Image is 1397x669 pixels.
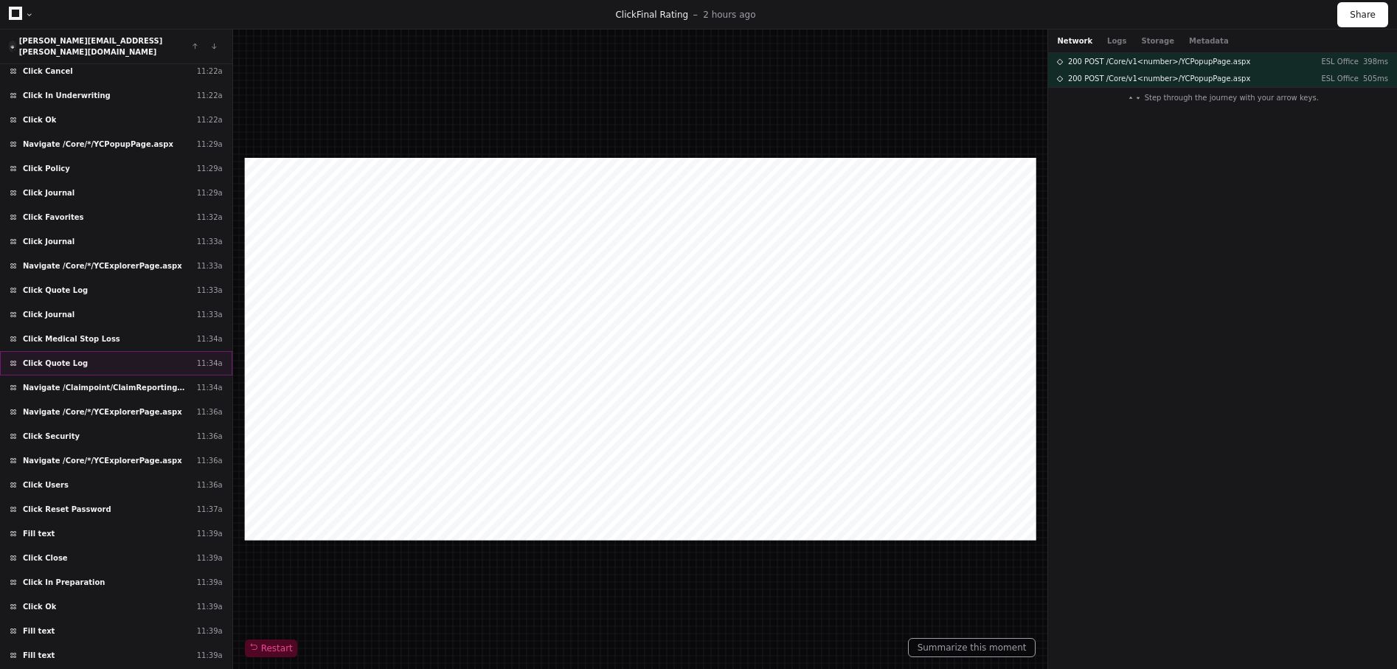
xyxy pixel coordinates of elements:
[197,455,223,466] div: 11:36a
[197,406,223,417] div: 11:36a
[197,163,223,174] div: 11:29a
[23,382,191,393] span: Navigate /Claimpoint/ClaimReportingWarehouse/CRW
[23,139,173,150] span: Navigate /Core/*/YCPopupPage.aspx
[197,333,223,344] div: 11:34a
[197,187,223,198] div: 11:29a
[245,639,297,657] button: Restart
[23,309,74,320] span: Click Journal
[1141,35,1174,46] button: Storage
[23,236,74,247] span: Click Journal
[1359,73,1388,84] p: 505ms
[23,504,111,515] span: Click Reset Password
[197,358,223,369] div: 11:34a
[1359,56,1388,67] p: 398ms
[23,212,84,223] span: Click Favorites
[197,552,223,564] div: 11:39a
[197,431,223,442] div: 11:36a
[197,114,223,125] div: 11:22a
[197,625,223,637] div: 11:39a
[197,601,223,612] div: 11:39a
[197,650,223,661] div: 11:39a
[23,260,182,271] span: Navigate /Core/*/YCExplorerPage.aspx
[1317,73,1359,84] p: ESL Office
[23,285,88,296] span: Click Quote Log
[23,187,74,198] span: Click Journal
[23,601,56,612] span: Click Ok
[197,504,223,515] div: 11:37a
[23,163,70,174] span: Click Policy
[1057,35,1092,46] button: Network
[23,577,105,588] span: Click In Preparation
[1068,56,1250,67] span: 200 POST /Core/v1<number>/YCPopupPage.aspx
[23,358,88,369] span: Click Quote Log
[637,10,688,20] span: Final Rating
[197,139,223,150] div: 11:29a
[197,212,223,223] div: 11:32a
[10,42,15,52] img: 13.svg
[197,309,223,320] div: 11:33a
[615,10,637,20] span: Click
[1107,35,1126,46] button: Logs
[23,479,69,491] span: Click Users
[23,528,55,539] span: Fill text
[197,382,223,393] div: 11:34a
[197,90,223,101] div: 11:22a
[908,638,1036,657] button: Summarize this moment
[249,642,293,654] span: Restart
[23,66,73,77] span: Click Cancel
[703,9,755,21] p: 2 hours ago
[1317,56,1359,67] p: ESL Office
[23,406,182,417] span: Navigate /Core/*/YCExplorerPage.aspx
[23,114,56,125] span: Click Ok
[197,66,223,77] div: 11:22a
[19,37,163,56] a: [PERSON_NAME][EMAIL_ADDRESS][PERSON_NAME][DOMAIN_NAME]
[1145,92,1319,103] span: Step through the journey with your arrow keys.
[197,577,223,588] div: 11:39a
[23,431,80,442] span: Click Security
[23,625,55,637] span: Fill text
[1337,2,1388,27] button: Share
[197,260,223,271] div: 11:33a
[23,90,111,101] span: Click In Underwriting
[23,552,68,564] span: Click Close
[1189,35,1229,46] button: Metadata
[197,285,223,296] div: 11:33a
[1068,73,1250,84] span: 200 POST /Core/v1<number>/YCPopupPage.aspx
[23,455,182,466] span: Navigate /Core/*/YCExplorerPage.aspx
[23,333,120,344] span: Click Medical Stop Loss
[197,528,223,539] div: 11:39a
[197,236,223,247] div: 11:33a
[197,479,223,491] div: 11:36a
[23,650,55,661] span: Fill text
